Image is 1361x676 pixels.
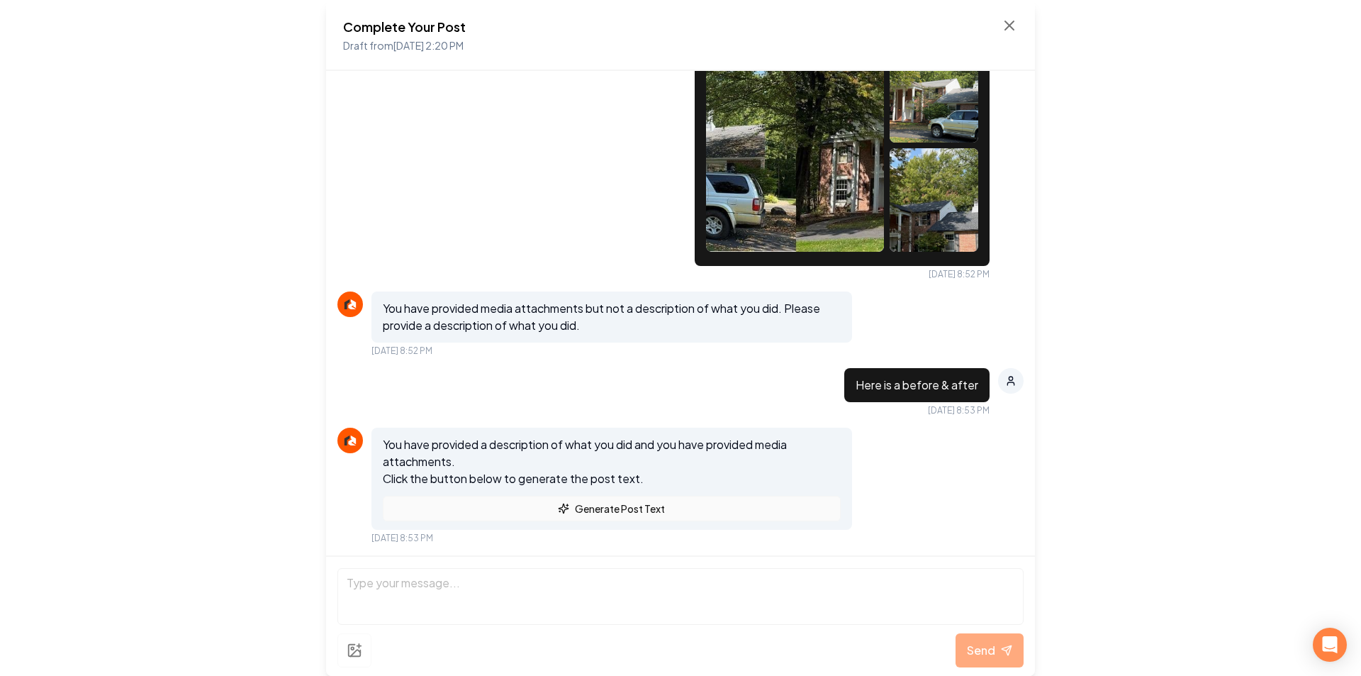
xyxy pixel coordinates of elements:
[383,496,841,521] button: Generate Post Text
[383,300,841,334] p: You have provided media attachments but not a description of what you did. Please provide a descr...
[343,39,464,52] span: Draft from [DATE] 2:20 PM
[1313,628,1347,662] div: Open Intercom Messenger
[890,148,978,290] img: uploaded image
[383,436,841,487] p: You have provided a description of what you did and you have provided media attachments. Click th...
[856,377,978,394] p: Here is a before & after
[343,17,466,37] h2: Complete Your Post
[929,269,990,280] span: [DATE] 8:52 PM
[928,405,990,416] span: [DATE] 8:53 PM
[371,533,433,544] span: [DATE] 8:53 PM
[342,296,359,313] img: Rebolt Logo
[890,39,978,181] img: uploaded image
[342,432,359,449] img: Rebolt Logo
[706,39,884,252] img: uploaded image
[371,345,432,357] span: [DATE] 8:52 PM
